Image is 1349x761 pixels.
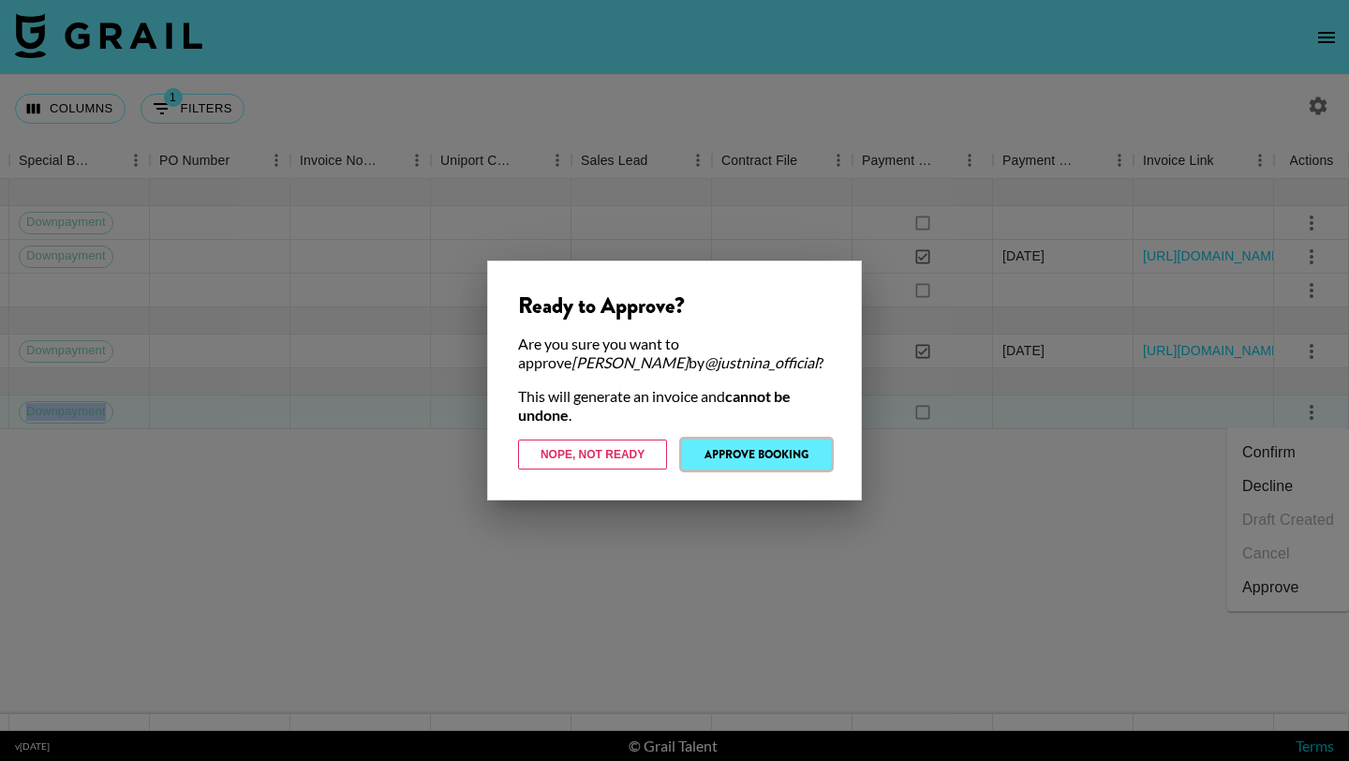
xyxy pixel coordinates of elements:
[518,440,667,470] button: Nope, Not Ready
[518,387,791,424] strong: cannot be undone
[682,440,831,470] button: Approve Booking
[518,387,831,425] div: This will generate an invoice and .
[704,353,818,371] em: @ justnina_official
[518,335,831,372] div: Are you sure you want to approve by ?
[518,291,831,320] div: Ready to Approve?
[571,353,689,371] em: [PERSON_NAME]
